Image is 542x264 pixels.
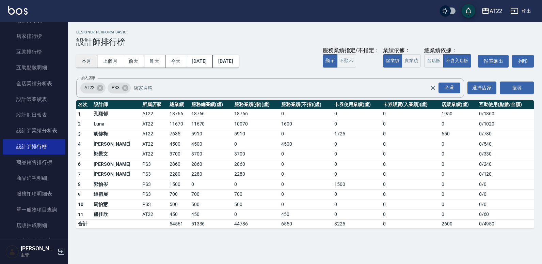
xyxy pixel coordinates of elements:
td: 0 [333,119,381,129]
span: 2 [78,121,81,127]
td: 合計 [76,220,92,229]
td: 0 [381,169,440,179]
td: [PERSON_NAME] [92,159,141,170]
div: 全選 [439,83,460,93]
td: 0 [333,200,381,210]
td: 2860 [168,159,189,170]
a: 設計師業績分析表 [3,123,65,138]
td: 0 [233,139,280,149]
td: 54561 [168,220,189,229]
td: 4500 [190,139,233,149]
td: 0 [381,139,440,149]
button: 登出 [508,5,534,17]
h3: 設計師排行榜 [76,37,534,47]
div: PS3 [108,83,131,93]
td: 0 [280,179,332,190]
td: 7635 [168,129,189,139]
th: 總業績 [168,100,189,109]
th: 店販業績(虛) [440,100,477,109]
td: 3225 [333,220,381,229]
img: Logo [8,6,28,15]
td: 0 / 120 [477,169,534,179]
button: 實業績 [402,54,421,68]
td: 0 [381,149,440,159]
td: 2600 [440,220,477,229]
td: 0 [280,159,332,170]
td: 0 [190,179,233,190]
td: 鍾侑展 [92,189,141,200]
a: 店販抽成明細 [3,218,65,233]
td: PS3 [141,200,168,210]
td: 1725 [333,129,381,139]
td: 2280 [168,169,189,179]
td: 11670 [168,119,189,129]
td: 0 [381,119,440,129]
td: 0 [381,109,440,119]
th: 卡券販賣(入業績)(虛) [381,100,440,109]
td: 11670 [190,119,233,129]
p: 主管 [21,252,55,258]
button: 不顯示 [337,54,356,68]
td: 1950 [440,109,477,119]
div: AT22 [490,7,502,15]
td: 0 [233,179,280,190]
td: 450 [190,209,233,220]
h2: Designer Perform Basic [76,30,534,34]
td: 51336 [190,220,233,229]
td: [PERSON_NAME] [92,139,141,149]
h5: [PERSON_NAME] [21,245,55,252]
img: Person [5,245,19,259]
span: 4 [78,141,81,147]
span: 10 [78,202,84,207]
td: 0 / 1020 [477,119,534,129]
button: 今天 [165,55,187,68]
td: 18766 [233,109,280,119]
td: 0 / 1860 [477,109,534,119]
td: 450 [168,209,189,220]
td: 0 / 240 [477,159,534,170]
th: 所屬店家 [141,100,168,109]
th: 互助使用(點數/金額) [477,100,534,109]
table: a dense table [76,100,534,229]
div: 服務業績指定/不指定： [323,47,380,54]
span: 5 [78,151,81,157]
td: 44786 [233,220,280,229]
span: PS3 [108,84,124,91]
td: 0 [280,200,332,210]
td: 5910 [233,129,280,139]
th: 卡券使用業績(虛) [333,100,381,109]
span: 1 [78,111,81,117]
td: 1600 [280,119,332,129]
td: 700 [190,189,233,200]
button: 報表匯出 [478,55,509,68]
span: 6 [78,161,81,167]
td: 0 [381,189,440,200]
span: 11 [78,212,84,217]
td: PS3 [141,189,168,200]
button: [DATE] [213,55,239,68]
button: 本月 [76,55,97,68]
td: 0 [333,149,381,159]
td: 胡修梅 [92,129,141,139]
a: 商品消耗明細 [3,170,65,186]
button: 選擇店家 [467,82,496,94]
th: 服務業績(指)(虛) [233,100,280,109]
td: 2860 [190,159,233,170]
a: 設計師業績表 [3,91,65,107]
td: 0 / 330 [477,149,534,159]
button: save [462,4,475,18]
td: 0 / 0 [477,200,534,210]
td: 0 [440,139,477,149]
td: 0 [333,139,381,149]
td: 0 [280,169,332,179]
td: PS3 [141,179,168,190]
td: 0 [440,159,477,170]
td: 700 [233,189,280,200]
td: 1500 [168,179,189,190]
a: 互助點數明細 [3,60,65,75]
label: 加入店家 [81,75,95,80]
td: 0 [440,119,477,129]
button: 搜尋 [500,82,534,94]
td: 0 [381,220,440,229]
